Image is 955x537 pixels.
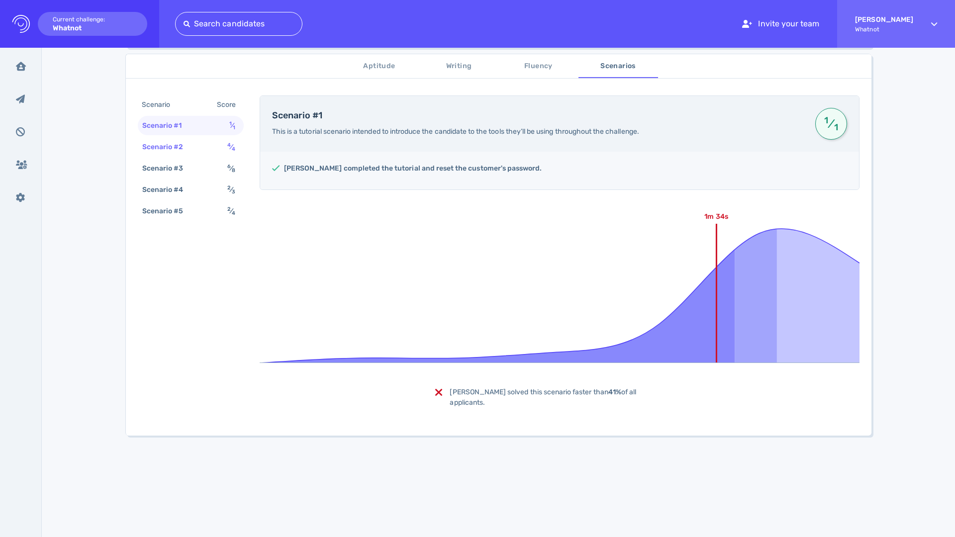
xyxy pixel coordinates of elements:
[346,60,413,73] span: Aptitude
[229,120,232,127] sup: 1
[232,167,235,174] sub: 8
[832,126,840,128] sub: 1
[140,118,194,133] div: Scenario #1
[215,97,242,112] div: Score
[140,161,195,176] div: Scenario #3
[227,185,235,194] span: ⁄
[227,206,231,212] sup: 2
[140,140,195,154] div: Scenario #2
[233,124,235,131] sub: 1
[608,388,621,396] b: 41%
[140,97,182,112] div: Scenario
[227,184,231,191] sup: 2
[505,60,573,73] span: Fluency
[823,119,830,121] sup: 1
[823,115,840,133] span: ⁄
[284,164,542,174] h5: [PERSON_NAME] completed the tutorial and reset the customer's password.
[140,182,195,197] div: Scenario #4
[855,15,913,24] strong: [PERSON_NAME]
[425,60,493,73] span: Writing
[227,163,231,170] sup: 6
[855,26,913,33] span: Whatnot
[232,188,235,195] sub: 3
[140,204,195,218] div: Scenario #5
[227,143,235,151] span: ⁄
[272,110,803,121] h4: Scenario #1
[227,207,235,215] span: ⁄
[450,388,636,407] span: [PERSON_NAME] solved this scenario faster than of all applicants.
[584,60,652,73] span: Scenarios
[229,121,235,130] span: ⁄
[232,210,235,216] sub: 4
[272,127,639,136] span: This is a tutorial scenario intended to introduce the candidate to the tools they’ll be using thr...
[227,164,235,173] span: ⁄
[704,212,728,221] text: 1m 34s
[227,142,231,148] sup: 4
[232,146,235,152] sub: 4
